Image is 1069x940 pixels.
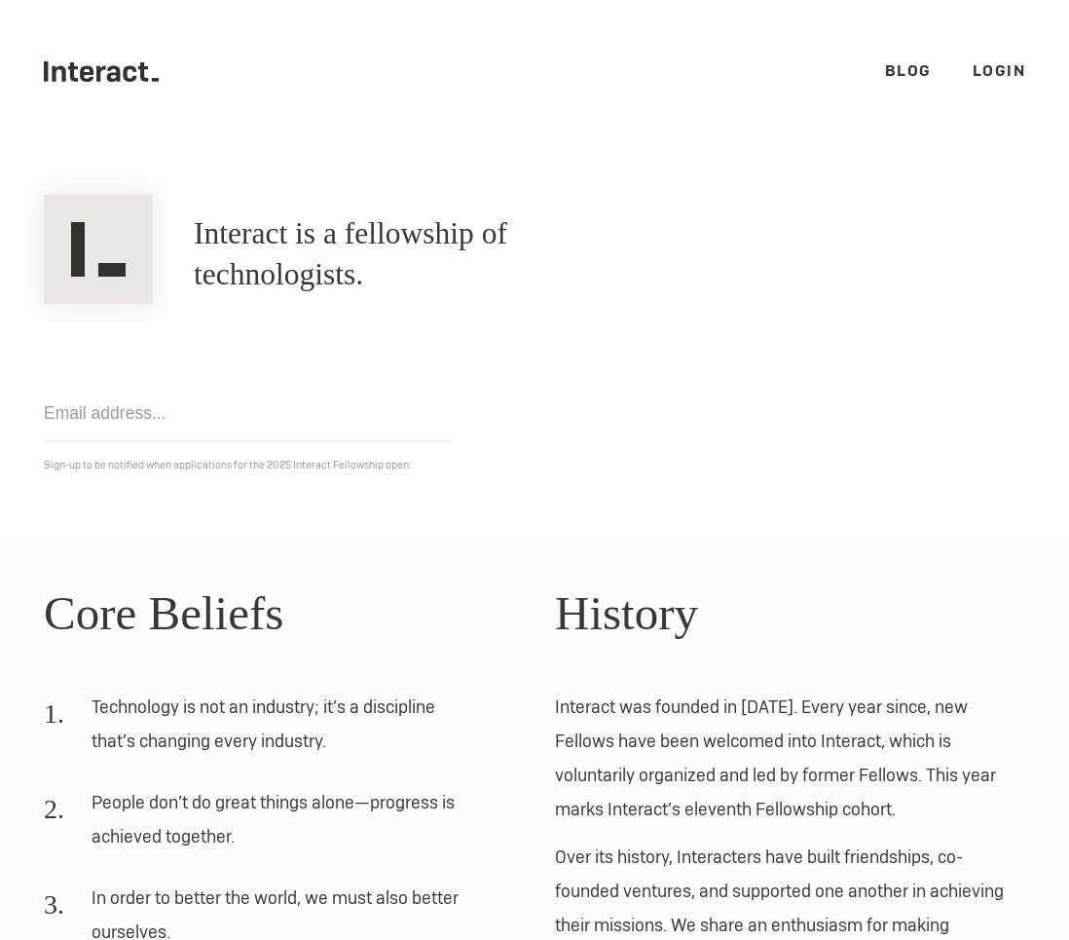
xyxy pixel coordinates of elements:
[885,60,932,81] a: Blog
[44,386,453,441] input: Email address...
[44,578,514,650] h2: Core Beliefs
[555,690,1025,826] p: Interact was founded in [DATE]. Every year since, new Fellows have been welcomed into Interact, w...
[44,785,473,867] li: People don’t do great things alone—progress is achieved together.
[194,213,654,295] h1: Interact is a fellowship of technologists.
[555,578,1025,650] h2: History
[44,195,153,304] img: Interact Logo
[44,690,473,771] li: Technology is not an industry; it’s a discipline that’s changing every industry.
[44,455,1025,475] p: Sign-up to be notified when applications for the 2025 Interact Fellowship open.
[973,60,1026,81] a: Login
